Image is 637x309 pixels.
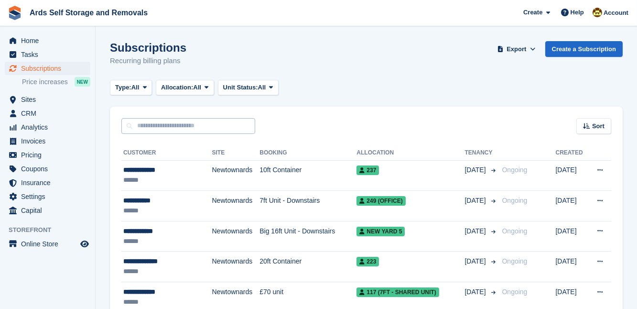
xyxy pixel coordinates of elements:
[356,227,405,236] span: New yard 5
[502,227,528,235] span: Ongoing
[21,62,78,75] span: Subscriptions
[356,166,379,175] span: 237
[5,93,90,106] a: menu
[161,83,193,92] span: Allocation:
[465,256,488,266] span: [DATE]
[507,44,526,54] span: Export
[259,191,356,221] td: 7ft Unit - Downstairs
[556,252,588,282] td: [DATE]
[356,196,405,206] span: 249 (office)
[5,148,90,162] a: menu
[212,221,260,252] td: Newtownards
[110,41,186,54] h1: Subscriptions
[5,237,90,251] a: menu
[21,176,78,189] span: Insurance
[218,80,279,96] button: Unit Status: All
[5,48,90,61] a: menu
[356,287,439,297] span: 117 (7ft - shared unit)
[21,34,78,47] span: Home
[523,8,542,17] span: Create
[465,165,488,175] span: [DATE]
[502,288,528,296] span: Ongoing
[223,83,258,92] span: Unit Status:
[5,204,90,217] a: menu
[212,160,260,191] td: Newtownards
[75,77,90,87] div: NEW
[21,204,78,217] span: Capital
[5,162,90,176] a: menu
[5,107,90,120] a: menu
[502,166,528,174] span: Ongoing
[121,145,212,161] th: Customer
[556,160,588,191] td: [DATE]
[571,8,584,17] span: Help
[592,121,605,131] span: Sort
[22,77,90,87] a: Price increases NEW
[26,5,151,21] a: Ards Self Storage and Removals
[465,287,488,297] span: [DATE]
[193,83,201,92] span: All
[465,226,488,236] span: [DATE]
[5,190,90,203] a: menu
[21,162,78,176] span: Coupons
[356,257,379,266] span: 223
[556,145,588,161] th: Created
[21,134,78,148] span: Invoices
[8,6,22,20] img: stora-icon-8386f47178a22dfd0bd8f6a31ec36ba5ce8667c1dd55bd0f319d3a0aa187defe.svg
[259,252,356,282] td: 20ft Container
[21,190,78,203] span: Settings
[21,93,78,106] span: Sites
[545,41,623,57] a: Create a Subscription
[21,148,78,162] span: Pricing
[604,8,628,18] span: Account
[502,197,528,204] span: Ongoing
[21,48,78,61] span: Tasks
[556,191,588,221] td: [DATE]
[259,145,356,161] th: Booking
[79,238,90,250] a: Preview store
[593,8,602,17] img: Mark McFerran
[5,134,90,148] a: menu
[212,191,260,221] td: Newtownards
[110,80,152,96] button: Type: All
[110,55,186,66] p: Recurring billing plans
[9,225,95,235] span: Storefront
[496,41,538,57] button: Export
[22,77,68,87] span: Price increases
[465,145,498,161] th: Tenancy
[21,107,78,120] span: CRM
[5,62,90,75] a: menu
[556,221,588,252] td: [DATE]
[356,145,464,161] th: Allocation
[21,237,78,251] span: Online Store
[5,176,90,189] a: menu
[115,83,131,92] span: Type:
[5,34,90,47] a: menu
[156,80,214,96] button: Allocation: All
[465,196,488,206] span: [DATE]
[5,121,90,134] a: menu
[21,121,78,134] span: Analytics
[212,252,260,282] td: Newtownards
[502,257,528,265] span: Ongoing
[259,160,356,191] td: 10ft Container
[131,83,140,92] span: All
[258,83,266,92] span: All
[212,145,260,161] th: Site
[259,221,356,252] td: Big 16ft Unit - Downstairs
